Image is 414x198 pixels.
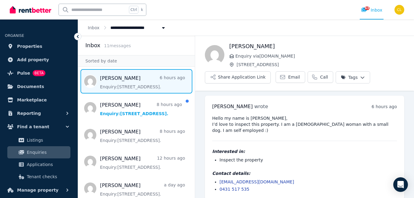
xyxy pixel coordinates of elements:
[235,53,404,59] span: Enquiry via [DOMAIN_NAME]
[276,71,305,83] a: Email
[17,123,49,130] span: Find a tenant
[17,83,44,90] span: Documents
[212,170,397,176] h4: Contact details:
[17,56,49,63] span: Add property
[17,186,59,194] span: Manage property
[219,179,294,184] a: [EMAIL_ADDRESS][DOMAIN_NAME]
[5,94,73,106] a: Marketplace
[254,104,268,109] span: wrote
[308,71,333,83] a: Call
[205,45,224,65] img: Cassandra Kim
[7,146,70,158] a: Enquiries
[10,5,51,14] img: RentBetter
[17,43,42,50] span: Properties
[5,121,73,133] button: Find a tenant
[336,71,370,83] button: Tags
[212,104,253,109] span: [PERSON_NAME]
[237,62,404,68] span: [STREET_ADDRESS]
[5,184,73,196] button: Manage property
[320,74,328,80] span: Call
[7,134,70,146] a: Listings
[78,19,176,36] nav: Breadcrumb
[393,177,408,192] div: Open Intercom Messenger
[5,54,73,66] a: Add property
[85,41,100,50] h2: Inbox
[229,42,404,51] h1: [PERSON_NAME]
[5,34,24,38] span: ORGANISE
[100,155,185,170] a: [PERSON_NAME]12 hours agoEnquiry:[STREET_ADDRESS].
[7,158,70,171] a: Applications
[27,149,68,156] span: Enquiries
[17,96,47,104] span: Marketplace
[104,43,131,48] span: 11 message s
[100,182,185,197] a: [PERSON_NAME]a day agoEnquiry:[STREET_ADDRESS].
[129,6,138,14] span: Ctrl
[88,25,99,30] a: Inbox
[17,110,41,117] span: Reporting
[361,7,382,13] div: Inbox
[100,75,185,90] a: [PERSON_NAME]6 hours agoEnquiry:[STREET_ADDRESS].
[7,171,70,183] a: Tenant checks
[27,136,68,144] span: Listings
[33,70,45,76] span: BETA
[341,74,358,80] span: Tags
[27,161,68,168] span: Applications
[394,5,404,15] img: Campbell Lemmon
[212,115,397,133] pre: Hello my name is [PERSON_NAME], I’d love to inspect this property. I am a [DEMOGRAPHIC_DATA] woma...
[5,107,73,119] button: Reporting
[288,74,300,80] span: Email
[27,173,68,180] span: Tenant checks
[141,7,143,12] span: k
[365,6,369,10] span: 63
[5,40,73,52] a: Properties
[212,148,397,154] h4: Interested in:
[100,101,182,117] a: [PERSON_NAME]8 hours agoEnquiry:[STREET_ADDRESS].
[219,187,249,192] a: 0431 517 535
[78,55,195,67] div: Sorted by date
[372,104,397,109] time: 6 hours ago
[205,71,271,83] button: Share Application Link
[5,67,73,79] a: PulseBETA
[5,80,73,93] a: Documents
[219,157,397,163] li: Inspect the property
[100,128,185,143] a: [PERSON_NAME]8 hours agoEnquiry:[STREET_ADDRESS].
[17,69,30,77] span: Pulse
